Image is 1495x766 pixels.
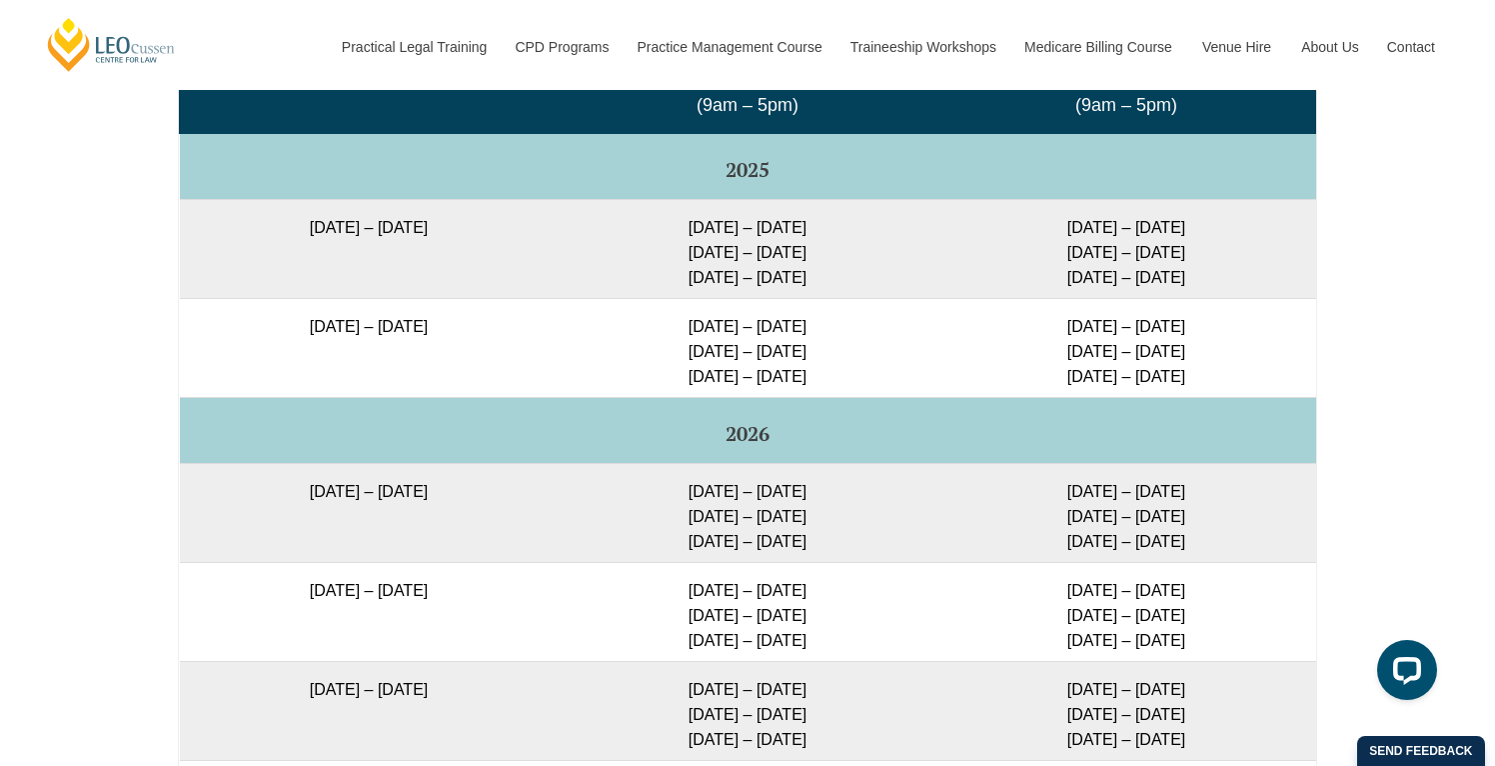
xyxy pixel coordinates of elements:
a: Traineeship Workshops [835,4,1009,90]
a: Practice Management Course [623,4,835,90]
td: [DATE] – [DATE] [DATE] – [DATE] [DATE] – [DATE] [559,661,937,760]
a: Contact [1372,4,1450,90]
a: Practical Legal Training [327,4,501,90]
h5: 2025 [188,159,1308,181]
td: [DATE] – [DATE] [DATE] – [DATE] [DATE] – [DATE] [559,562,937,661]
td: [DATE] – [DATE] [DATE] – [DATE] [DATE] – [DATE] [937,199,1316,298]
td: [DATE] – [DATE] [DATE] – [DATE] [DATE] – [DATE] [559,463,937,562]
td: [DATE] – [DATE] [DATE] – [DATE] [DATE] – [DATE] [559,298,937,397]
td: [DATE] – [DATE] [180,661,559,760]
a: [PERSON_NAME] Centre for Law [45,16,178,73]
a: About Us [1286,4,1372,90]
a: Venue Hire [1187,4,1286,90]
td: [DATE] – [DATE] [DATE] – [DATE] [DATE] – [DATE] [937,298,1316,397]
h5: 2026 [188,423,1308,445]
td: [DATE] – [DATE] [DATE] – [DATE] [DATE] – [DATE] [937,463,1316,562]
td: [DATE] – [DATE] [180,562,559,661]
iframe: LiveChat chat widget [1361,632,1445,716]
a: Medicare Billing Course [1009,4,1187,90]
td: [DATE] – [DATE] [DATE] – [DATE] [DATE] – [DATE] [937,562,1316,661]
td: [DATE] – [DATE] [180,463,559,562]
td: [DATE] – [DATE] [180,298,559,397]
a: CPD Programs [500,4,622,90]
span: Blended and Onsite Immersives* (9am – 5pm) [617,70,878,115]
td: [DATE] – [DATE] [DATE] – [DATE] [DATE] – [DATE] [937,661,1316,760]
td: [DATE] – [DATE] [DATE] – [DATE] [DATE] – [DATE] [559,199,937,298]
span: Online Immersives* (9am – 5pm) [1048,70,1204,115]
td: [DATE] – [DATE] [180,199,559,298]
